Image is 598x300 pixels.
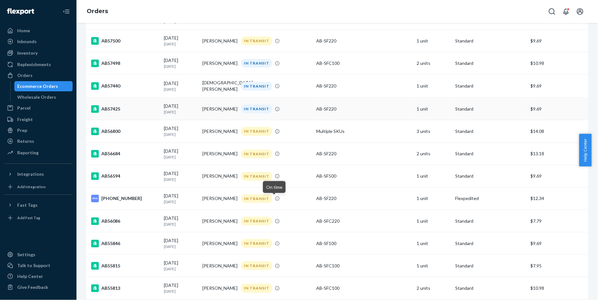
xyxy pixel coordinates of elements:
div: IN TRANSIT [241,104,272,113]
a: Returns [4,136,73,146]
div: AB55813 [91,284,159,292]
td: [PERSON_NAME] [200,142,238,165]
div: [DATE] [164,170,197,182]
p: [DATE] [164,64,197,69]
p: Standard [456,60,526,66]
button: Open Search Box [546,5,558,18]
div: Returns [17,138,34,144]
td: [PERSON_NAME] [200,120,238,142]
a: Inventory [4,48,73,58]
div: AB-SFC100 [316,60,412,66]
button: Help Center [579,134,592,166]
td: [PERSON_NAME] [200,255,238,277]
div: Add Fast Tag [17,215,40,220]
td: $10.98 [528,277,588,299]
p: Flexpedited [456,195,526,202]
button: Open account menu [574,5,587,18]
div: IN TRANSIT [241,82,272,90]
a: Home [4,26,73,36]
div: IN TRANSIT [241,217,272,225]
div: IN TRANSIT [241,194,272,203]
td: Multiple SKUs [314,120,414,142]
td: 1 unit [414,255,453,277]
div: AB-SF100 [316,240,412,247]
button: Integrations [4,169,73,179]
p: [DATE] [164,154,197,160]
td: $7.79 [528,210,588,232]
p: [DATE] [164,266,197,272]
div: Freight [17,116,33,123]
div: AB56684 [91,150,159,158]
div: [DATE] [164,282,197,294]
div: Prep [17,127,27,134]
div: [DATE] [164,148,197,160]
div: Ecommerce Orders [18,83,58,89]
a: Prep [4,125,73,135]
div: AB-SF220 [316,195,412,202]
button: Give Feedback [4,282,73,292]
div: AB57500 [91,37,159,45]
p: [DATE] [164,199,197,204]
td: $9.69 [528,165,588,187]
div: [DATE] [164,193,197,204]
a: Add Fast Tag [4,213,73,223]
td: $13.18 [528,142,588,165]
p: Standard [456,83,526,89]
a: Help Center [4,271,73,281]
div: Help Center [17,273,43,280]
div: Wholesale Orders [18,94,56,100]
td: 1 unit [414,232,453,255]
td: [PERSON_NAME] [200,277,238,299]
div: [DATE] [164,103,197,115]
div: IN TRANSIT [241,36,272,45]
a: Talk to Support [4,260,73,271]
div: AB-SF220 [316,38,412,44]
p: [DATE] [164,177,197,182]
td: 2 units [414,52,453,74]
div: AB57425 [91,105,159,113]
div: Reporting [17,150,39,156]
div: IN TRANSIT [241,261,272,270]
td: 1 unit [414,98,453,120]
td: [PERSON_NAME] [200,210,238,232]
p: [DATE] [164,132,197,137]
div: Replenishments [17,61,51,68]
div: IN TRANSIT [241,172,272,181]
td: [PERSON_NAME] [200,52,238,74]
td: [PERSON_NAME] [200,98,238,120]
p: [DATE] [164,244,197,249]
div: AB-SFC220 [316,218,412,224]
div: [PHONE_NUMBER] [91,195,159,202]
ol: breadcrumbs [82,2,113,21]
td: $9.69 [528,232,588,255]
div: Inventory [17,50,38,56]
div: [DATE] [164,215,197,227]
div: AB57440 [91,82,159,90]
td: 3 units [414,120,453,142]
div: AB56086 [91,217,159,225]
a: Freight [4,114,73,125]
div: Integrations [17,171,44,177]
div: [DATE] [164,125,197,137]
td: $12.34 [528,187,588,210]
div: AB55815 [91,262,159,270]
td: [PERSON_NAME] [200,29,238,52]
p: Standard [456,218,526,224]
td: 1 unit [414,29,453,52]
a: Orders [4,70,73,81]
p: Standard [456,263,526,269]
a: Reporting [4,148,73,158]
p: Standard [456,128,526,135]
button: Open notifications [560,5,572,18]
td: 2 units [414,277,453,299]
div: IN TRANSIT [241,284,272,292]
div: Home [17,27,30,34]
div: Add Integration [17,184,46,189]
div: Inbounds [17,38,37,45]
div: AB57498 [91,59,159,67]
td: $9.69 [528,74,588,98]
div: AB-SF220 [316,150,412,157]
div: Talk to Support [17,262,50,269]
div: IN TRANSIT [241,59,272,67]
